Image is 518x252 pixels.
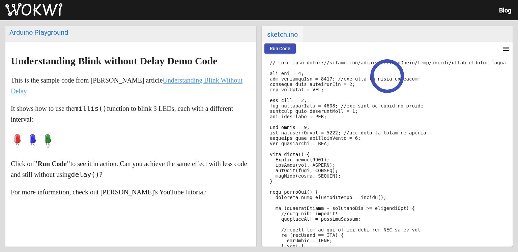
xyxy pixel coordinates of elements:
span: sketch.ino [262,26,303,42]
p: This is the sample code from [PERSON_NAME] article [11,75,251,96]
p: Click on to see it in action. Can you achieve the same effect with less code and still without us... [11,158,251,180]
code: millis() [74,104,107,113]
button: Run Code [264,43,296,54]
img: Wokwi [5,3,62,17]
mat-icon: menu [502,45,510,53]
p: It shows how to use the function to blink 3 LEDs, each with a different interval: [11,103,251,125]
a: Blog [499,7,511,14]
code: delay() [71,170,99,179]
a: Understanding Blink Without Delay [11,76,242,95]
strong: "Run Code" [34,160,70,167]
span: Run Code [270,46,290,51]
div: Arduino Playground [9,28,252,36]
p: For more information, check out [PERSON_NAME]'s YouTube tutorial: [11,187,251,197]
h1: Understanding Blink without Delay Demo Code [11,56,251,66]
